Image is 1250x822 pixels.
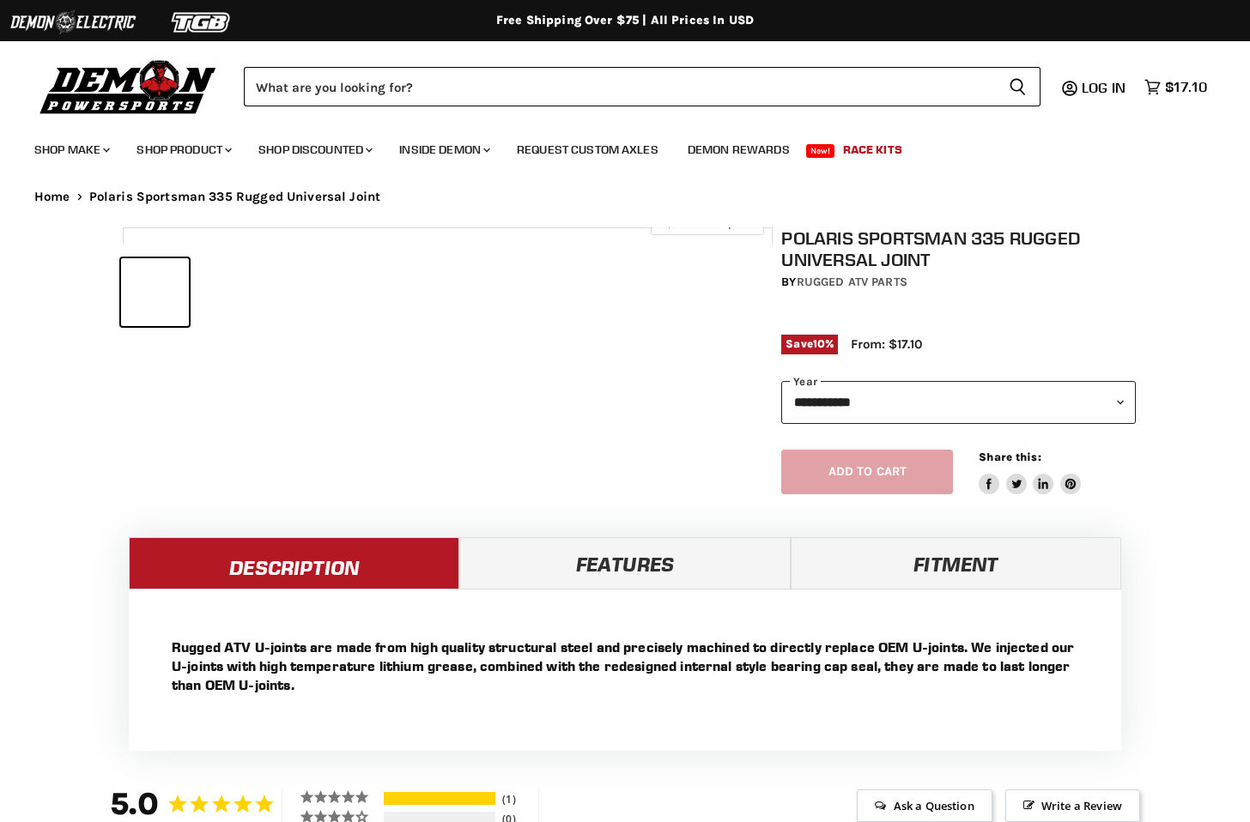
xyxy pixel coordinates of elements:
div: 5 ★ [300,789,381,804]
form: Product [244,67,1041,106]
a: Log in [1074,80,1136,95]
span: New! [806,144,835,158]
div: 1 [498,792,534,807]
span: $17.10 [1165,79,1207,95]
span: Ask a Question [857,789,992,822]
span: Save % [781,335,838,354]
a: Race Kits [830,132,915,167]
select: year [781,381,1136,423]
a: Shop Make [21,132,120,167]
a: Home [34,190,70,204]
span: Write a Review [1005,789,1140,822]
a: Features [459,537,790,589]
a: Request Custom Axles [504,132,671,167]
span: Log in [1082,79,1126,96]
a: Rugged ATV Parts [797,275,907,289]
span: Polaris Sportsman 335 Rugged Universal Joint [89,190,381,204]
div: by [781,273,1136,292]
span: Click to expand [659,216,755,229]
a: Fitment [791,537,1121,589]
a: Inside Demon [386,132,501,167]
a: $17.10 [1136,75,1216,100]
h1: Polaris Sportsman 335 Rugged Universal Joint [781,227,1136,270]
aside: Share this: [979,450,1081,495]
img: Demon Powersports [34,56,222,117]
strong: 5.0 [110,785,159,822]
button: Search [995,67,1041,106]
a: Shop Discounted [246,132,383,167]
img: TGB Logo 2 [137,6,266,39]
div: 100% [384,792,495,805]
img: Demon Electric Logo 2 [9,6,137,39]
span: 10 [813,337,825,350]
div: 5-Star Ratings [384,792,495,805]
span: Share this: [979,450,1041,463]
ul: Main menu [21,125,1203,167]
span: From: $17.10 [851,336,922,352]
a: Demon Rewards [675,132,803,167]
input: Search [244,67,995,106]
button: IMAGE thumbnail [121,258,189,326]
p: Rugged ATV U-joints are made from high quality structural steel and precisely machined to directl... [172,638,1078,694]
a: Description [129,537,459,589]
a: Shop Product [124,132,242,167]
